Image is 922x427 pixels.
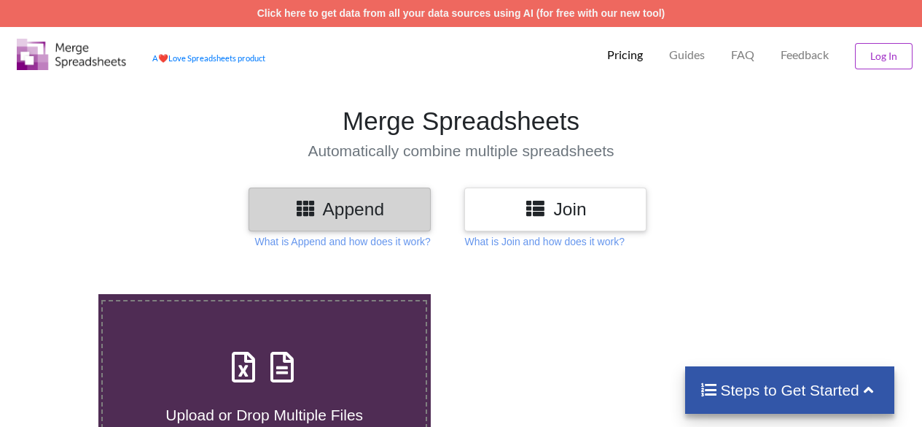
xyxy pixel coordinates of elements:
[464,234,624,249] p: What is Join and how does it work?
[17,39,126,70] img: Logo.png
[669,47,705,63] p: Guides
[700,381,880,399] h4: Steps to Get Started
[731,47,754,63] p: FAQ
[475,199,636,220] h3: Join
[257,7,665,19] a: Click here to get data from all your data sources using AI (for free with our new tool)
[255,234,431,249] p: What is Append and how does it work?
[158,53,168,63] span: heart
[607,47,643,63] p: Pricing
[152,53,265,63] a: AheartLove Spreadsheets product
[855,43,913,69] button: Log In
[259,199,420,220] h3: Append
[781,49,829,61] span: Feedback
